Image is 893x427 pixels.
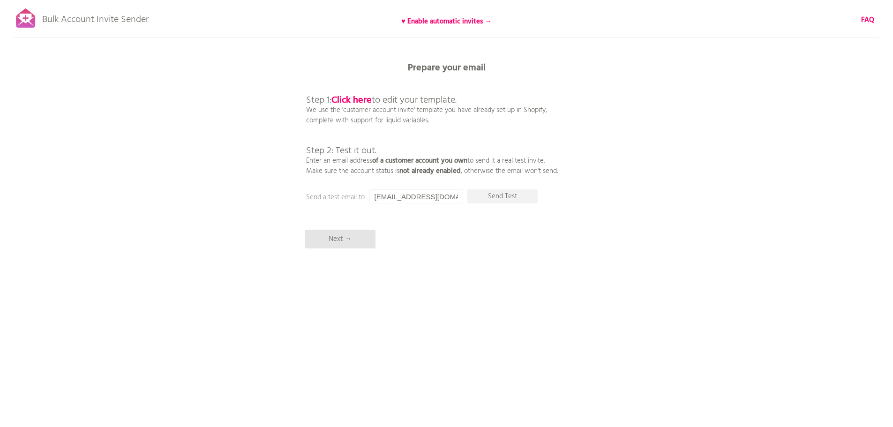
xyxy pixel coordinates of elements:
[399,165,461,177] b: not already enabled
[372,155,467,166] b: of a customer account you own
[305,230,375,248] p: Next →
[306,93,457,108] span: Step 1: to edit your template.
[306,143,376,158] span: Step 2: Test it out.
[306,75,558,176] p: We use the 'customer account invite' template you have already set up in Shopify, complete with s...
[467,189,538,203] p: Send Test
[42,6,149,29] p: Bulk Account Invite Sender
[861,15,874,26] b: FAQ
[401,16,492,27] b: ♥ Enable automatic invites →
[861,15,874,25] a: FAQ
[306,192,494,202] p: Send a test email to
[408,60,486,75] b: Prepare your email
[331,93,372,108] a: Click here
